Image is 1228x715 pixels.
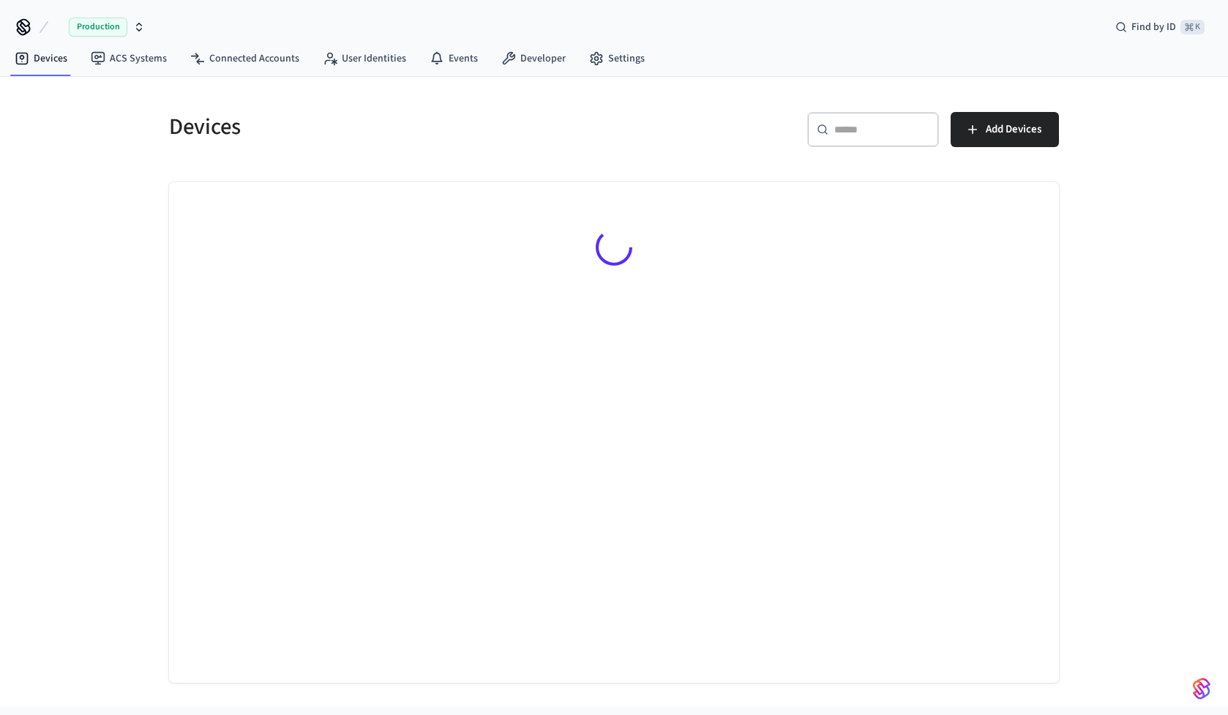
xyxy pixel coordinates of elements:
[490,45,577,72] a: Developer
[986,120,1041,139] span: Add Devices
[79,45,179,72] a: ACS Systems
[3,45,79,72] a: Devices
[577,45,656,72] a: Settings
[418,45,490,72] a: Events
[1180,20,1205,34] span: ⌘ K
[1104,14,1216,40] div: Find by ID⌘ K
[69,18,127,37] span: Production
[169,112,605,142] h5: Devices
[1193,677,1210,700] img: SeamLogoGradient.69752ec5.svg
[951,112,1059,147] button: Add Devices
[311,45,418,72] a: User Identities
[179,45,311,72] a: Connected Accounts
[1131,20,1176,34] span: Find by ID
